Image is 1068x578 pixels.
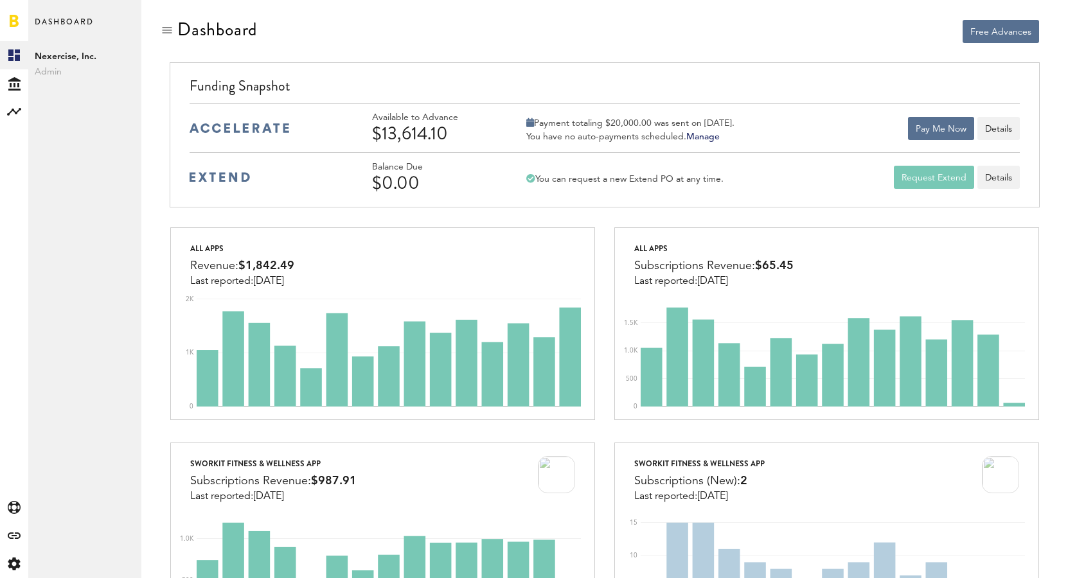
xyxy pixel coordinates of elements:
[894,166,974,189] button: Request Extend
[697,491,728,502] span: [DATE]
[186,296,194,302] text: 2K
[190,276,294,287] div: Last reported:
[526,118,734,129] div: Payment totaling $20,000.00 was sent on [DATE].
[190,456,357,471] div: Sworkit Fitness & Wellness App
[634,256,794,276] div: Subscriptions Revenue:
[190,123,289,133] img: accelerate-medium-blue-logo.svg
[626,376,637,382] text: 500
[372,162,494,173] div: Balance Due
[755,260,794,272] span: $65.45
[177,19,257,40] div: Dashboard
[630,553,637,559] text: 10
[186,350,194,356] text: 1K
[372,173,494,193] div: $0.00
[190,256,294,276] div: Revenue:
[634,276,794,287] div: Last reported:
[634,491,765,502] div: Last reported:
[253,276,284,286] span: [DATE]
[686,132,720,141] a: Manage
[634,456,765,471] div: Sworkit Fitness & Wellness App
[35,49,135,64] span: Nexercise, Inc.
[238,260,294,272] span: $1,842.49
[190,172,250,182] img: extend-medium-blue-logo.svg
[526,173,724,185] div: You can request a new Extend PO at any time.
[977,166,1020,189] a: Details
[190,403,193,410] text: 0
[630,520,637,526] text: 15
[908,117,974,140] button: Pay Me Now
[190,76,1020,103] div: Funding Snapshot
[624,320,638,326] text: 1.5K
[982,456,1019,493] img: 100x100bb_8bz2sG9.jpg
[697,276,728,286] span: [DATE]
[311,475,357,487] span: $987.91
[526,131,734,143] div: You have no auto-payments scheduled.
[963,20,1039,43] button: Free Advances
[372,112,494,123] div: Available to Advance
[253,491,284,502] span: [DATE]
[35,14,94,41] span: Dashboard
[190,491,357,502] div: Last reported:
[372,123,494,144] div: $13,614.10
[624,347,638,354] text: 1.0K
[634,471,765,491] div: Subscriptions (New):
[968,539,1055,572] iframe: Opens a widget where you can find more information
[634,241,794,256] div: All apps
[190,471,357,491] div: Subscriptions Revenue:
[190,241,294,256] div: All apps
[634,403,637,410] text: 0
[35,64,135,80] span: Admin
[180,536,194,542] text: 1.0K
[538,456,575,493] img: 100x100bb_8bz2sG9.jpg
[977,117,1020,140] button: Details
[740,475,747,487] span: 2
